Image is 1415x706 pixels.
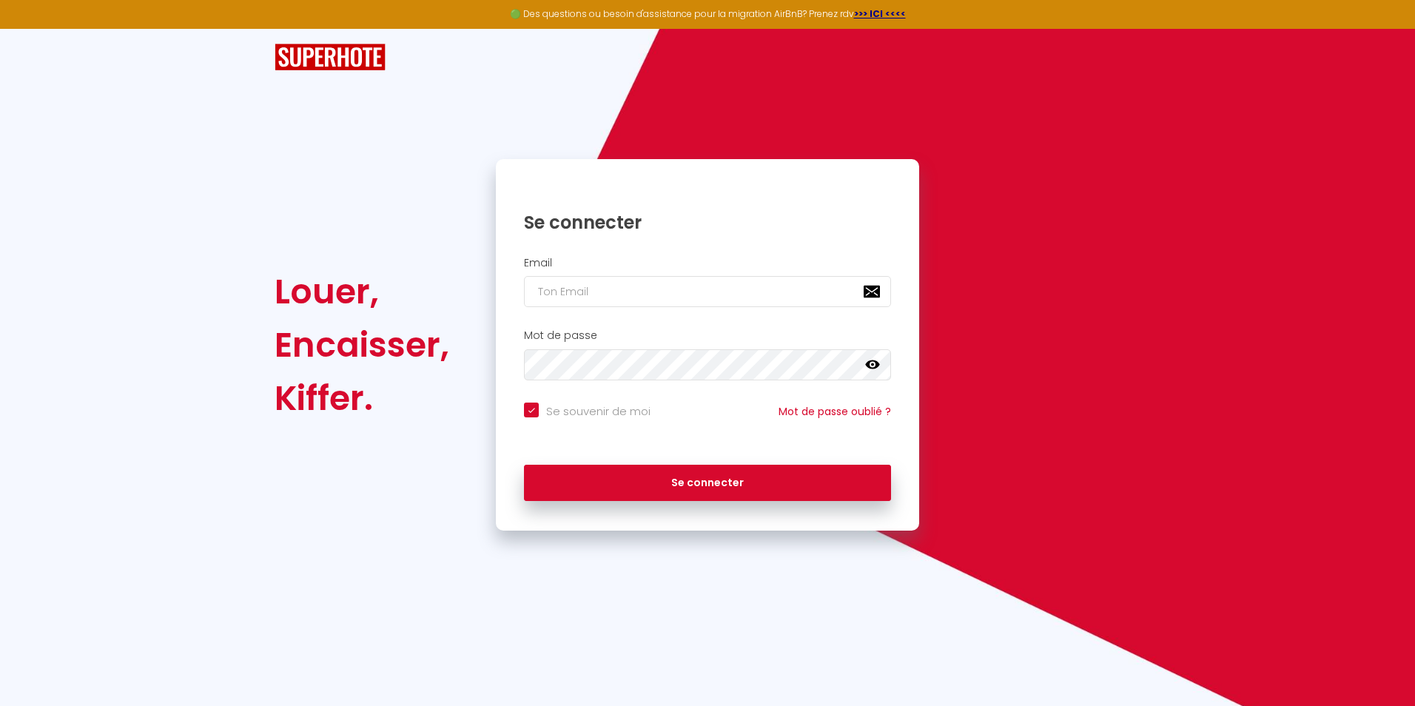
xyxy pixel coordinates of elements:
[524,465,891,502] button: Se connecter
[275,44,386,71] img: SuperHote logo
[854,7,906,20] a: >>> ICI <<<<
[275,265,449,318] div: Louer,
[524,329,891,342] h2: Mot de passe
[524,211,891,234] h1: Se connecter
[524,257,891,269] h2: Email
[275,372,449,425] div: Kiffer.
[779,404,891,419] a: Mot de passe oublié ?
[275,318,449,372] div: Encaisser,
[524,276,891,307] input: Ton Email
